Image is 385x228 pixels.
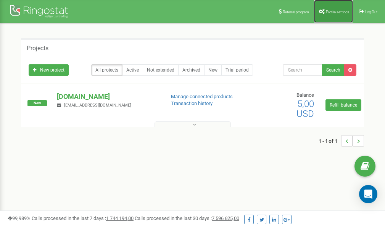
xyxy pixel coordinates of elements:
[296,99,314,119] span: 5,00 USD
[326,10,349,14] span: Profile settings
[204,64,222,76] a: New
[325,99,361,111] a: Refill balance
[319,128,364,154] nav: ...
[319,135,341,147] span: 1 - 1 of 1
[57,92,158,102] p: [DOMAIN_NAME]
[29,64,69,76] a: New project
[27,45,48,52] h5: Projects
[359,185,377,203] div: Open Intercom Messenger
[171,94,233,99] a: Manage connected products
[27,100,47,106] span: New
[365,10,377,14] span: Log Out
[143,64,179,76] a: Not extended
[178,64,205,76] a: Archived
[283,64,322,76] input: Search
[283,10,309,14] span: Referral program
[91,64,122,76] a: All projects
[221,64,253,76] a: Trial period
[296,92,314,98] span: Balance
[122,64,143,76] a: Active
[135,215,239,221] span: Calls processed in the last 30 days :
[171,100,213,106] a: Transaction history
[8,215,31,221] span: 99,989%
[64,103,131,108] span: [EMAIL_ADDRESS][DOMAIN_NAME]
[322,64,345,76] button: Search
[106,215,134,221] u: 1 744 194,00
[212,215,239,221] u: 7 596 625,00
[32,215,134,221] span: Calls processed in the last 7 days :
